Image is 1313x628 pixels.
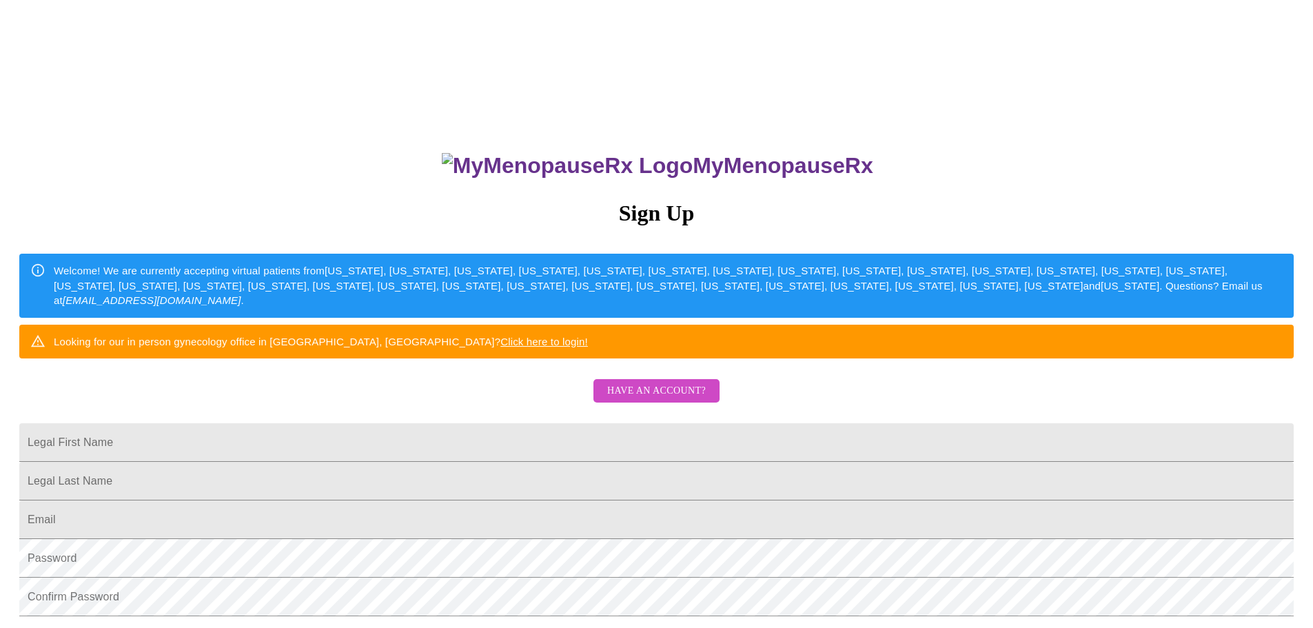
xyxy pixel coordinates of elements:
img: MyMenopauseRx Logo [442,153,693,179]
h3: Sign Up [19,201,1294,226]
a: Have an account? [590,394,723,406]
a: Click here to login! [500,336,588,347]
button: Have an account? [593,379,720,403]
div: Welcome! We are currently accepting virtual patients from [US_STATE], [US_STATE], [US_STATE], [US... [54,258,1283,313]
div: Looking for our in person gynecology office in [GEOGRAPHIC_DATA], [GEOGRAPHIC_DATA]? [54,329,588,354]
h3: MyMenopauseRx [21,153,1294,179]
span: Have an account? [607,383,706,400]
em: [EMAIL_ADDRESS][DOMAIN_NAME] [63,294,241,306]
